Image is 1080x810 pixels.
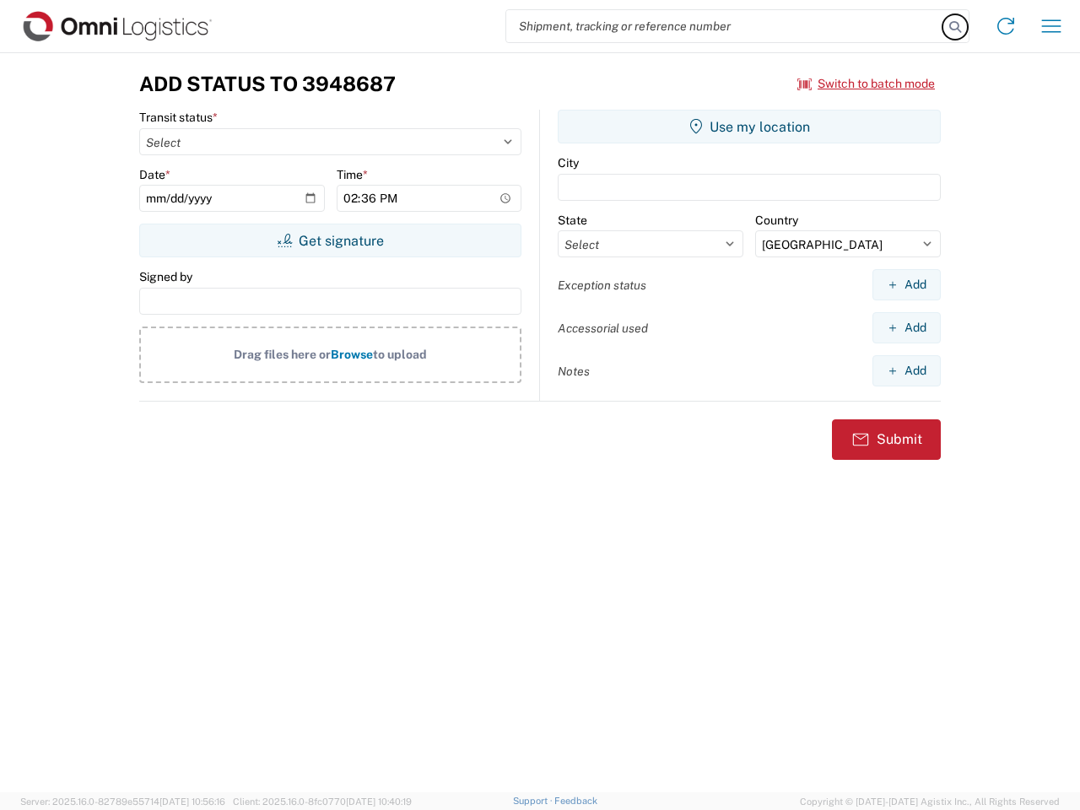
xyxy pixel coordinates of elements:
button: Add [872,269,941,300]
span: Drag files here or [234,348,331,361]
button: Use my location [558,110,941,143]
button: Submit [832,419,941,460]
span: to upload [373,348,427,361]
span: Browse [331,348,373,361]
span: Server: 2025.16.0-82789e55714 [20,796,225,807]
label: Time [337,167,368,182]
label: Notes [558,364,590,379]
a: Support [513,796,555,806]
button: Get signature [139,224,521,257]
button: Add [872,312,941,343]
label: State [558,213,587,228]
a: Feedback [554,796,597,806]
span: [DATE] 10:40:19 [346,796,412,807]
span: [DATE] 10:56:16 [159,796,225,807]
h3: Add Status to 3948687 [139,72,396,96]
label: Exception status [558,278,646,293]
span: Copyright © [DATE]-[DATE] Agistix Inc., All Rights Reserved [800,794,1060,809]
label: Transit status [139,110,218,125]
button: Add [872,355,941,386]
label: Signed by [139,269,192,284]
label: Accessorial used [558,321,648,336]
button: Switch to batch mode [797,70,935,98]
span: Client: 2025.16.0-8fc0770 [233,796,412,807]
label: City [558,155,579,170]
label: Date [139,167,170,182]
input: Shipment, tracking or reference number [506,10,943,42]
label: Country [755,213,798,228]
